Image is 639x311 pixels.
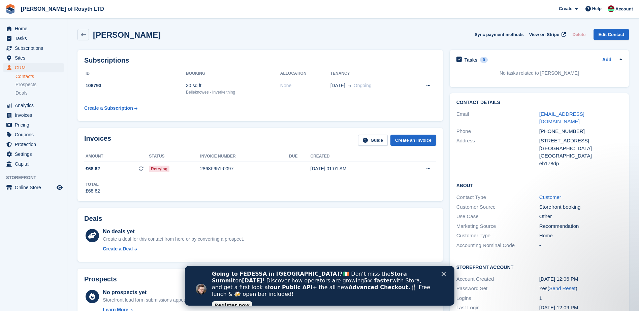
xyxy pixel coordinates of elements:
div: - [539,242,622,249]
a: Add [602,56,611,64]
h2: [PERSON_NAME] [93,30,161,39]
th: Tenancy [330,68,409,79]
span: Help [592,5,602,12]
span: Pricing [15,120,55,130]
a: menu [3,24,64,33]
span: Deals [15,90,28,96]
div: 1 [539,295,622,302]
a: [PERSON_NAME] of Rosyth LTD [18,3,107,14]
span: Protection [15,140,55,149]
th: ID [84,68,186,79]
div: [DATE] 01:01 AM [311,165,401,172]
th: Created [311,151,401,162]
button: Delete [570,29,588,40]
div: Email [456,110,539,126]
a: View on Stripe [526,29,567,40]
span: Ongoing [354,83,372,88]
a: Guide [358,135,388,146]
span: [DATE] [330,82,345,89]
span: Prospects [15,81,36,88]
a: [EMAIL_ADDRESS][DOMAIN_NAME] [539,111,584,125]
div: eh178dp [539,160,622,168]
h2: Deals [84,215,102,222]
div: Close [257,6,263,10]
div: Yes [539,285,622,292]
div: Home [539,232,622,240]
a: Deals [15,90,64,97]
span: Create [559,5,572,12]
a: menu [3,53,64,63]
a: menu [3,110,64,120]
a: menu [3,101,64,110]
h2: Tasks [465,57,478,63]
div: Belleknowes - Inverkeithing [186,89,280,95]
a: Send Reset [549,285,575,291]
a: Preview store [56,183,64,192]
div: Phone [456,128,539,135]
div: [STREET_ADDRESS] [539,137,622,145]
iframe: Intercom live chat banner [185,266,454,306]
th: Invoice number [200,151,289,162]
a: menu [3,159,64,169]
div: Storefront lead form submissions appear here as prospects to action. [103,297,247,304]
th: Amount [84,151,149,162]
img: Anne Thomson [608,5,614,12]
a: menu [3,63,64,72]
div: Account Created [456,275,539,283]
a: Customer [539,194,561,200]
th: Allocation [280,68,330,79]
span: Invoices [15,110,55,120]
span: Account [615,6,633,12]
a: Create a Subscription [84,102,137,114]
button: Sync payment methods [475,29,524,40]
div: Contact Type [456,194,539,201]
div: 2868F951-0097 [200,165,289,172]
div: £68.62 [86,187,100,195]
div: Accounting Nominal Code [456,242,539,249]
div: Recommendation [539,222,622,230]
a: Contacts [15,73,64,80]
div: [DATE] 12:06 PM [539,275,622,283]
span: Home [15,24,55,33]
img: stora-icon-8386f47178a22dfd0bd8f6a31ec36ba5ce8667c1dd55bd0f319d3a0aa187defe.svg [5,4,15,14]
div: Address [456,137,539,167]
div: Create a deal for this contact from here or by converting a prospect. [103,236,244,243]
a: Create an Invoice [390,135,436,146]
span: Capital [15,159,55,169]
div: 0 [480,57,488,63]
h2: Storefront Account [456,264,622,270]
h2: Prospects [84,275,117,283]
time: 2025-09-18 11:09:26 UTC [539,305,578,310]
h2: Contact Details [456,100,622,105]
span: ( ) [547,285,577,291]
div: Storefront booking [539,203,622,211]
div: No deals yet [103,228,244,236]
th: Booking [186,68,280,79]
h2: Invoices [84,135,111,146]
div: Customer Source [456,203,539,211]
div: Password Set [456,285,539,292]
div: Logins [456,295,539,302]
div: [GEOGRAPHIC_DATA] [539,145,622,152]
th: Due [289,151,310,162]
span: Storefront [6,174,67,181]
h2: Subscriptions [84,57,436,64]
a: menu [3,43,64,53]
a: Register now [27,35,67,43]
div: [PHONE_NUMBER] [539,128,622,135]
span: Analytics [15,101,55,110]
div: Use Case [456,213,539,220]
a: menu [3,183,64,192]
div: Create a Subscription [84,105,133,112]
a: menu [3,149,64,159]
div: 30 sq ft [186,82,280,89]
span: Online Store [15,183,55,192]
div: Total [86,181,100,187]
